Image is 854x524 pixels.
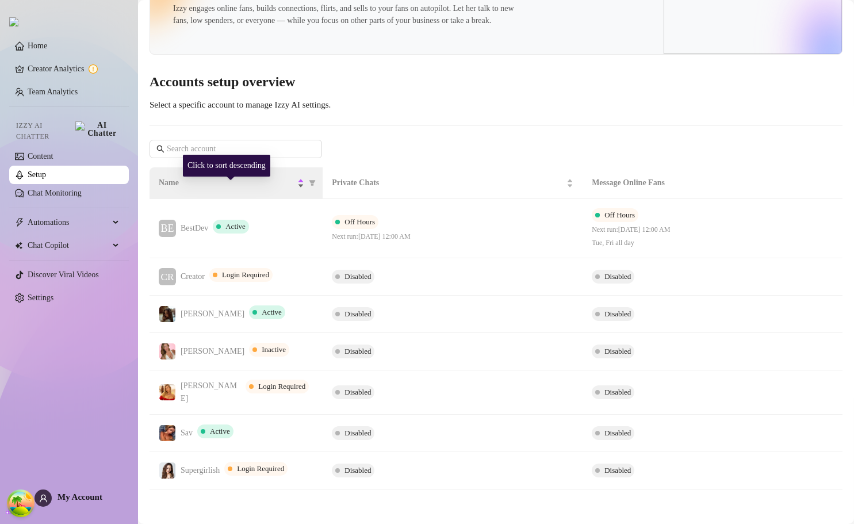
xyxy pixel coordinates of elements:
[28,189,82,197] a: Chat Monitoring
[156,145,164,153] span: search
[604,272,631,281] span: Disabled
[160,220,174,236] span: BE
[28,236,109,255] span: Chat Copilot
[181,272,205,281] span: Creator
[167,143,306,155] input: Search account
[344,347,371,355] span: Disabled
[159,177,295,189] span: Name
[28,270,99,279] a: Discover Viral Videos
[262,308,282,316] span: Active
[181,466,220,475] span: Supergirlish
[181,347,244,355] span: [PERSON_NAME]
[9,492,32,515] button: Open Tanstack query devtools
[604,347,631,355] span: Disabled
[159,462,175,479] img: Supergirlish
[159,425,175,441] img: Sav
[344,309,371,318] span: Disabled
[262,345,286,354] span: Inactive
[75,121,120,137] img: AI Chatter
[225,222,246,231] span: Active
[181,309,244,318] span: [PERSON_NAME]
[28,87,78,96] a: Team Analytics
[344,388,371,396] span: Disabled
[344,217,375,226] span: Off Hours
[181,224,208,232] span: BestDev
[592,238,746,248] span: Tue, Fri all day
[28,170,46,179] a: Setup
[16,120,71,142] span: Izzy AI Chatter
[159,343,175,359] img: Lyla
[173,2,518,26] div: Izzy engages online fans, builds connections, flirts, and sells to your fans on autopilot. Let he...
[307,174,318,192] span: filter
[604,429,631,437] span: Disabled
[15,242,22,250] img: Chat Copilot
[150,73,842,91] h3: Accounts setup overview
[210,427,230,435] span: Active
[181,429,193,437] span: Sav
[332,231,573,242] span: Next run: [DATE] 12:00 AM
[159,306,175,322] img: Ivan
[323,167,583,199] th: Private Chats
[604,388,631,396] span: Disabled
[6,507,14,515] span: build
[309,179,316,186] span: filter
[604,466,631,475] span: Disabled
[28,41,47,50] a: Home
[28,152,53,160] a: Content
[183,155,270,177] div: Click to sort descending
[28,60,120,78] a: Creator Analytics exclamation-circle
[344,429,371,437] span: Disabled
[222,270,269,279] span: Login Required
[150,100,331,109] span: Select a specific account to manage Izzy AI settings.
[28,213,109,232] span: Automations
[604,309,631,318] span: Disabled
[9,17,18,26] img: logo.svg
[237,464,284,473] span: Login Required
[15,218,24,227] span: thunderbolt
[39,494,48,503] span: user
[181,381,237,403] span: [PERSON_NAME]
[604,211,635,219] span: Off Hours
[161,269,174,285] span: CR
[28,293,53,302] a: Settings
[58,492,102,502] span: My Account
[344,466,371,475] span: Disabled
[583,167,756,199] th: Message Online Fans
[258,382,305,391] span: Login Required
[332,177,564,189] span: Private Chats
[150,167,323,199] th: Name
[159,384,175,400] img: Mikayla
[592,224,746,235] span: Next run: [DATE] 12:00 AM
[344,272,371,281] span: Disabled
